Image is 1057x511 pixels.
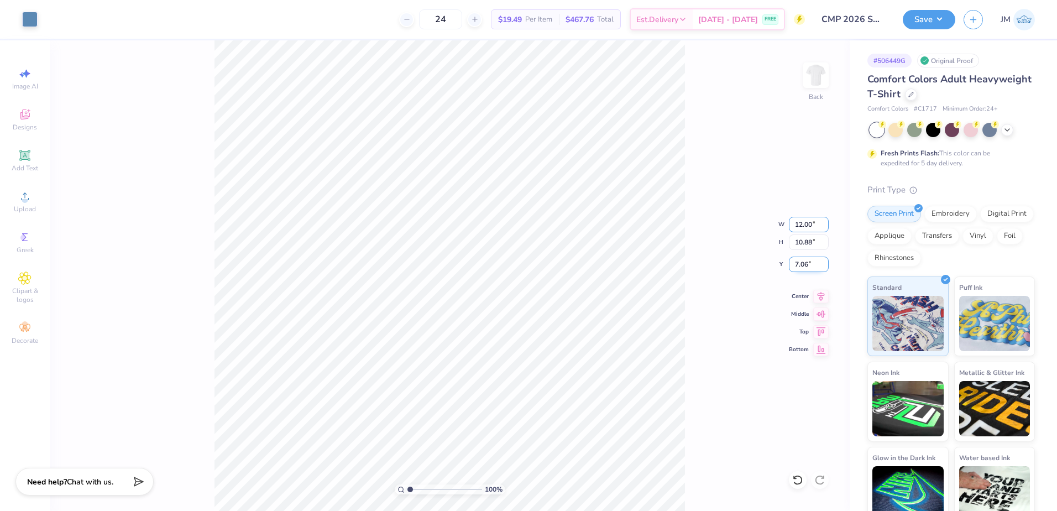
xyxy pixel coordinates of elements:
span: Designs [13,123,37,132]
span: Add Text [12,164,38,173]
div: Foil [997,228,1023,244]
span: Glow in the Dark Ink [872,452,935,463]
span: Total [597,14,614,25]
span: $19.49 [498,14,522,25]
span: Neon Ink [872,367,899,378]
span: Metallic & Glitter Ink [959,367,1024,378]
span: Clipart & logos [6,286,44,304]
span: Water based Ink [959,452,1010,463]
span: Middle [789,310,809,318]
span: Minimum Order: 24 + [943,105,998,114]
input: – – [419,9,462,29]
div: Rhinestones [867,250,921,267]
div: Screen Print [867,206,921,222]
div: This color can be expedited for 5 day delivery. [881,148,1017,168]
div: Vinyl [962,228,993,244]
img: Standard [872,296,944,351]
span: Decorate [12,336,38,345]
div: Digital Print [980,206,1034,222]
span: Puff Ink [959,281,982,293]
img: Puff Ink [959,296,1030,351]
div: Applique [867,228,912,244]
span: Comfort Colors [867,105,908,114]
span: $467.76 [566,14,594,25]
img: Back [805,64,827,86]
span: 100 % [485,484,503,494]
span: Per Item [525,14,552,25]
img: Metallic & Glitter Ink [959,381,1030,436]
img: Neon Ink [872,381,944,436]
span: Top [789,328,809,336]
div: Print Type [867,184,1035,196]
span: Upload [14,205,36,213]
strong: Need help? [27,477,67,487]
span: Greek [17,246,34,254]
div: Transfers [915,228,959,244]
div: Embroidery [924,206,977,222]
span: FREE [765,15,776,23]
span: # C1717 [914,105,937,114]
span: [DATE] - [DATE] [698,14,758,25]
span: Center [789,293,809,300]
span: Image AI [12,82,38,91]
span: Est. Delivery [636,14,678,25]
span: Standard [872,281,902,293]
div: Back [809,92,823,102]
span: Bottom [789,346,809,353]
span: Chat with us. [67,477,113,487]
input: Untitled Design [813,8,894,30]
strong: Fresh Prints Flash: [881,149,939,158]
